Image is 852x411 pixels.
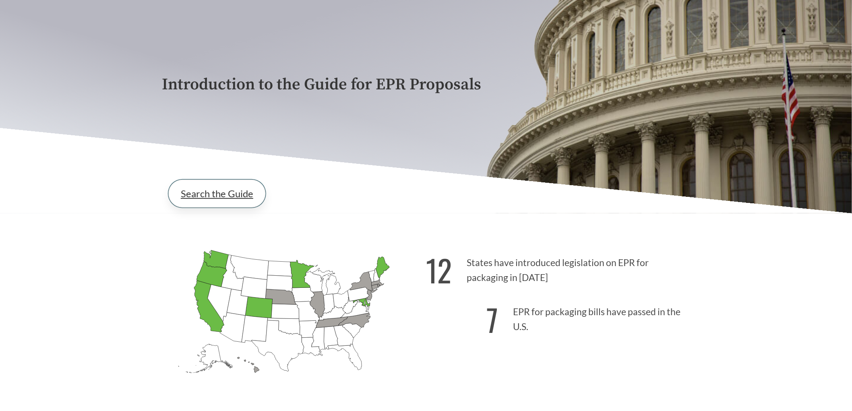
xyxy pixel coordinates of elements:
[426,243,690,293] p: States have introduced legislation on EPR for packaging in [DATE]
[426,292,690,342] p: EPR for packaging bills have passed in the U.S.
[168,180,266,208] a: Search the Guide
[486,297,498,342] strong: 7
[426,248,452,292] strong: 12
[162,76,690,94] p: Introduction to the Guide for EPR Proposals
